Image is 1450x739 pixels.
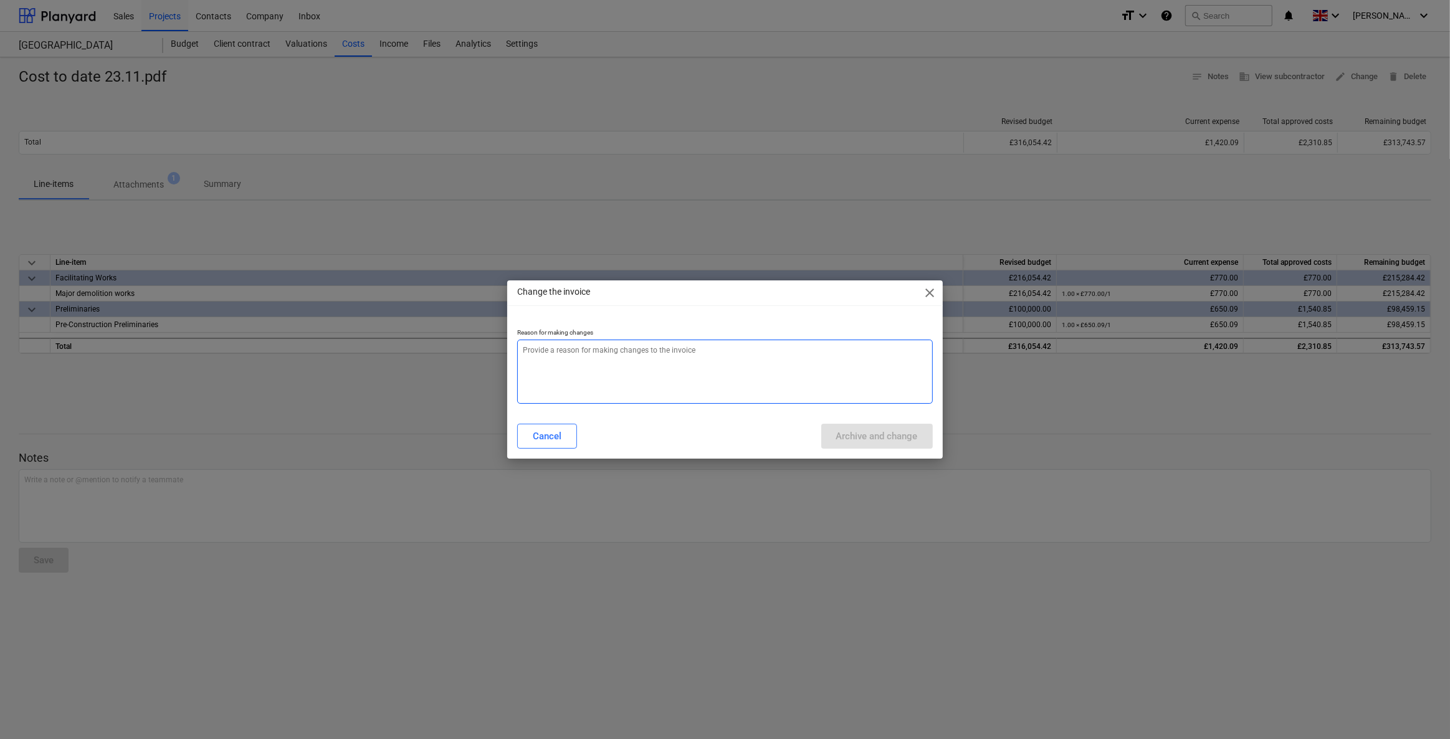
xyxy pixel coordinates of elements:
[517,285,590,298] p: Change the invoice
[923,285,938,300] span: close
[517,328,932,339] p: Reason for making changes
[1388,679,1450,739] iframe: Chat Widget
[517,424,577,449] button: Cancel
[533,428,561,444] div: Cancel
